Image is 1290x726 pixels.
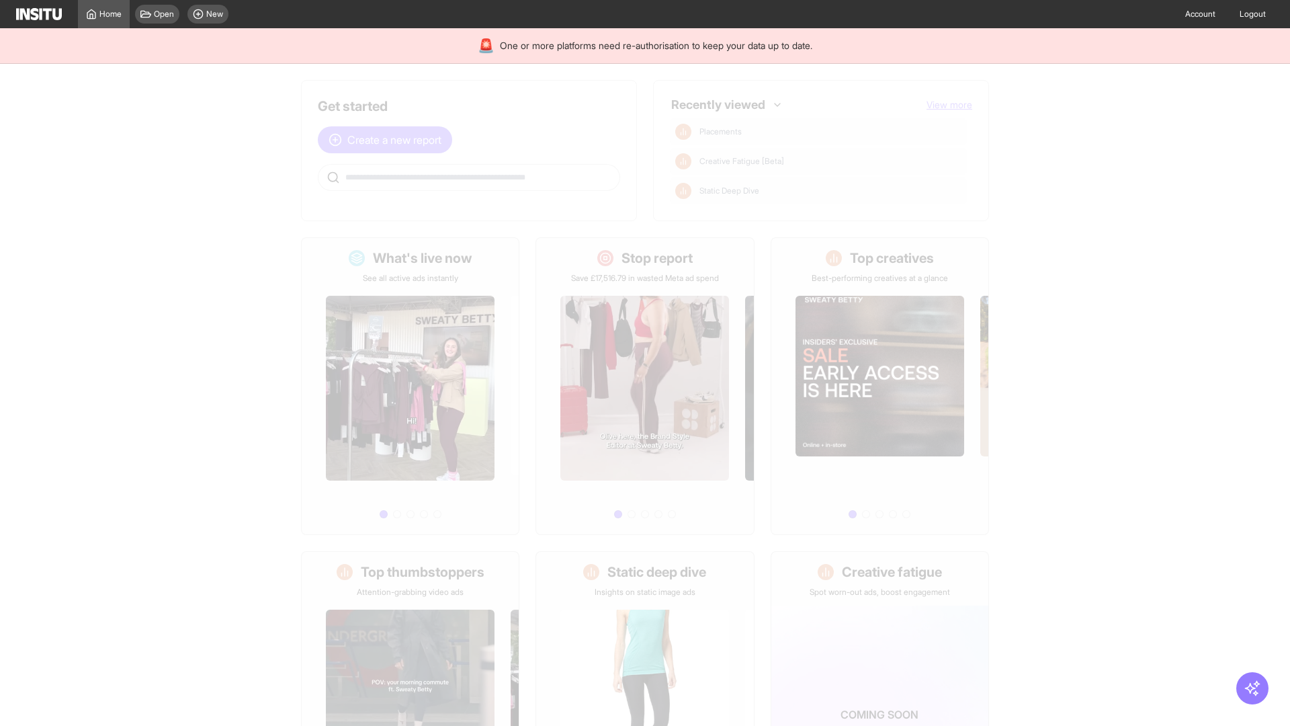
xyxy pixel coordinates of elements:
[16,8,62,20] img: Logo
[478,36,494,55] div: 🚨
[206,9,223,19] span: New
[99,9,122,19] span: Home
[154,9,174,19] span: Open
[500,39,812,52] span: One or more platforms need re-authorisation to keep your data up to date.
